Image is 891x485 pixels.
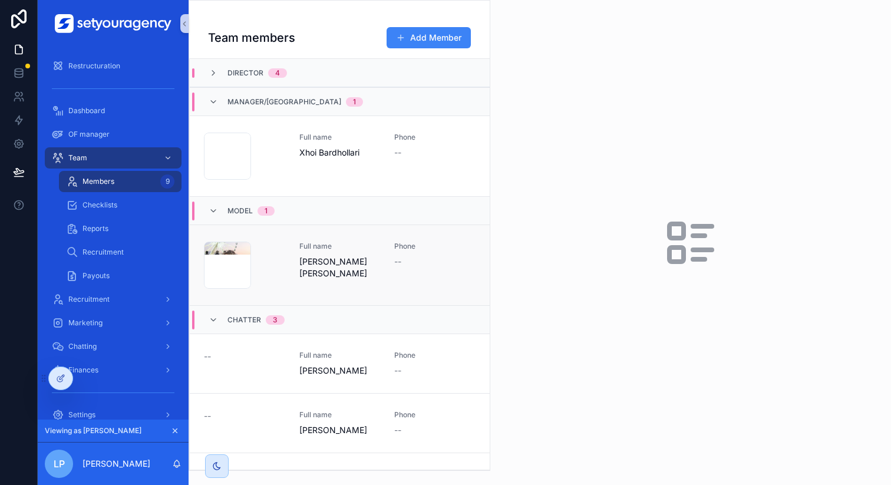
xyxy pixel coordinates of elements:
[59,265,181,286] a: Payouts
[394,410,476,420] span: Phone
[82,200,117,210] span: Checklists
[45,404,181,425] a: Settings
[68,318,103,328] span: Marketing
[45,289,181,310] a: Recruitment
[394,242,476,251] span: Phone
[55,14,171,33] img: App logo
[82,177,114,186] span: Members
[68,106,105,116] span: Dashboard
[265,206,268,216] div: 1
[299,351,381,360] span: Full name
[45,100,181,121] a: Dashboard
[82,271,110,281] span: Payouts
[299,424,381,436] span: [PERSON_NAME]
[227,206,253,216] span: Model
[204,351,211,362] span: --
[59,171,181,192] a: Members9
[394,256,401,268] span: --
[82,224,108,233] span: Reports
[82,248,124,257] span: Recruitment
[68,295,110,304] span: Recruitment
[299,365,381,377] span: [PERSON_NAME]
[299,410,381,420] span: Full name
[394,351,476,360] span: Phone
[394,133,476,142] span: Phone
[273,315,278,325] div: 3
[299,256,381,279] span: [PERSON_NAME] [PERSON_NAME]
[45,55,181,77] a: Restructuration
[190,393,490,453] a: --Full name[PERSON_NAME]Phone--
[208,29,295,46] h1: Team members
[59,194,181,216] a: Checklists
[68,153,87,163] span: Team
[204,410,211,422] span: --
[299,242,381,251] span: Full name
[227,68,263,78] span: Director
[190,116,490,196] a: Full nameXhoi BardhollariPhone--
[190,334,490,393] a: --Full name[PERSON_NAME]Phone--
[38,47,189,420] div: scrollable content
[387,27,471,48] button: Add Member
[68,130,110,139] span: OF manager
[68,342,97,351] span: Chatting
[45,359,181,381] a: Finances
[45,147,181,169] a: Team
[68,61,120,71] span: Restructuration
[45,336,181,357] a: Chatting
[394,365,401,377] span: --
[394,147,401,159] span: --
[227,315,261,325] span: Chatter
[160,174,174,189] div: 9
[45,312,181,334] a: Marketing
[54,457,65,471] span: LP
[299,147,381,159] span: Xhoi Bardhollari
[190,225,490,305] a: Full name[PERSON_NAME] [PERSON_NAME]Phone--
[59,218,181,239] a: Reports
[45,426,141,435] span: Viewing as [PERSON_NAME]
[227,97,341,107] span: Manager/[GEOGRAPHIC_DATA]
[394,424,401,436] span: --
[299,133,381,142] span: Full name
[59,242,181,263] a: Recruitment
[68,410,95,420] span: Settings
[353,97,356,107] div: 1
[275,68,280,78] div: 4
[45,124,181,145] a: OF manager
[68,365,98,375] span: Finances
[82,458,150,470] p: [PERSON_NAME]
